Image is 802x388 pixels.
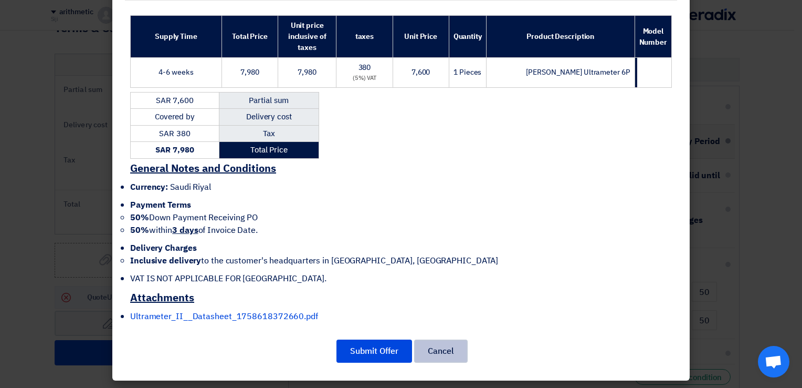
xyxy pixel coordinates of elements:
[219,109,319,126] td: Delivery cost
[130,272,661,285] li: VAT IS NOT APPLICABLE FOR [GEOGRAPHIC_DATA].
[130,224,258,237] span: within of Invoice Date.
[159,128,190,139] span: SAR 380
[155,144,194,156] strong: SAR 7,980
[449,16,486,58] th: Quantity
[393,16,449,58] th: Unit Price
[298,67,316,78] span: 7,980
[336,340,412,363] button: Submit Offer
[341,74,388,83] div: (5%) VAT
[219,142,319,159] td: Total Price
[635,16,671,58] th: Model Number
[130,211,149,224] strong: 50%
[130,310,318,323] a: Ultrameter_II__Datasheet_1758618372660.pdf
[130,242,196,254] span: Delivery Charges
[486,16,635,58] th: Product Description
[130,290,194,305] u: Attachments
[130,160,276,176] u: General Notes and Conditions
[358,62,371,73] span: 380
[155,111,195,122] span: Covered by
[240,67,259,78] span: 7,980
[130,254,651,267] li: to the customer's headquarters in [GEOGRAPHIC_DATA], [GEOGRAPHIC_DATA]
[159,67,193,78] span: 4-6 weeks
[414,340,468,363] button: Cancel
[453,67,481,78] span: 1 Pieces
[130,199,191,211] span: Payment Terms
[411,67,430,78] span: 7,600
[130,254,201,267] strong: Inclusive delivery
[130,211,258,224] span: Down Payment Receiving PO
[131,92,219,109] td: SAR 7,600
[130,224,149,237] strong: 50%
[219,125,319,142] td: Tax
[219,92,319,109] td: Partial sum
[336,16,393,58] th: taxes
[130,181,168,193] span: Currency:
[172,224,198,237] u: 3 days
[758,346,789,377] div: Open chat
[526,67,630,78] span: [PERSON_NAME] Ultrameter 6P
[278,16,336,58] th: Unit price inclusive of taxes
[221,16,278,58] th: Total Price
[131,16,222,58] th: Supply Time
[170,181,211,193] span: Saudi Riyal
